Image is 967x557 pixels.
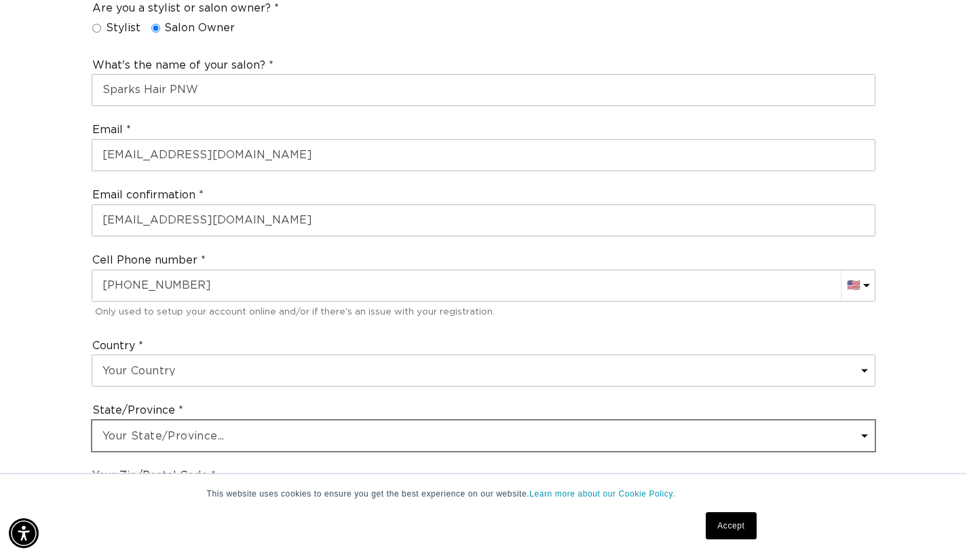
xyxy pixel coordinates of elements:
input: Used for account login and order notifications [92,140,875,170]
label: Email [92,123,131,137]
label: Your Zip/Postal Code [92,469,216,483]
input: 555-555-5555 [92,270,875,301]
div: Accessibility Menu [9,518,39,548]
div: Only used to setup your account online and/or if there's an issue with your registration. [92,301,875,321]
span: Stylist [106,21,140,35]
a: Accept [706,512,756,539]
iframe: Chat Widget [783,410,967,557]
p: This website uses cookies to ensure you get the best experience on our website. [207,488,761,500]
a: Learn more about our Cookie Policy. [529,489,675,499]
label: Country [92,339,143,353]
label: Email confirmation [92,188,204,202]
legend: Are you a stylist or salon owner? [92,1,279,16]
label: What's the name of your salon? [92,58,273,73]
span: Salon Owner [164,21,235,35]
label: State/Province [92,403,183,418]
label: Cell Phone number [92,253,206,268]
